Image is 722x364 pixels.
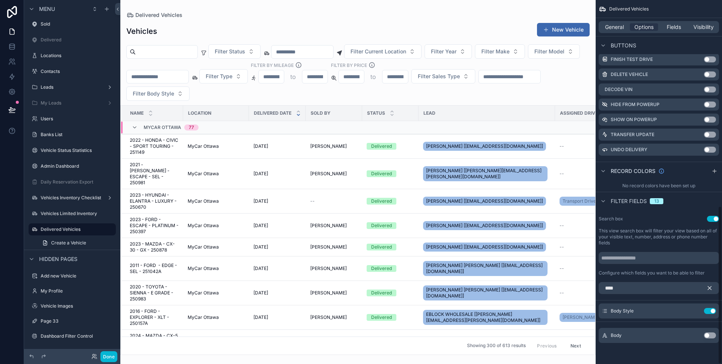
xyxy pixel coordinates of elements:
[41,116,114,122] label: Users
[130,110,144,116] span: Name
[596,180,722,192] div: No record colors have been set up
[565,340,586,352] button: Next
[634,23,654,31] span: Options
[693,23,714,31] span: Visibility
[611,167,655,175] span: Record colors
[29,65,116,77] a: Contacts
[29,192,116,204] a: Vehicles Inventory Checklist
[29,160,116,172] a: Admin Dashboard
[605,86,633,93] label: Decode VIN
[599,270,705,276] label: Configure which fields you want to be able to filter
[41,179,114,185] label: Daily Reservation Export
[41,303,114,309] label: Vehicle Images
[29,176,116,188] a: Daily Reservation Export
[39,5,55,13] span: Menu
[611,117,657,123] label: Show on PowerUp
[560,110,604,116] span: Assigned Drivers
[599,216,623,222] label: Search box
[29,129,116,141] a: Banks List
[29,144,116,156] a: Vehicle Status Statistics
[41,84,104,90] label: Leads
[611,102,660,108] label: Hide from PowerUp
[29,34,116,46] a: Delivered
[41,21,114,27] label: Sold
[100,351,117,362] button: Done
[605,23,624,31] span: General
[38,237,116,249] a: Create a Vehicle
[29,330,116,342] a: Dashboard Filter Control
[41,211,114,217] label: Vehicles Limited Inventory
[41,132,114,138] label: Banks List
[41,163,114,169] label: Admin Dashboard
[29,97,116,109] a: My Leads
[41,288,114,294] label: My Profile
[29,300,116,312] a: Vehicle Images
[41,37,114,43] label: Delivered
[611,132,654,138] label: Transfer update
[29,223,116,235] a: Delivered Vehicles
[423,110,435,116] span: Lead
[654,198,659,204] div: 13
[29,113,116,125] a: Users
[611,197,647,205] span: Filter fields
[367,110,385,116] span: Status
[41,333,114,339] label: Dashboard Filter Control
[189,124,194,130] div: 77
[41,195,104,201] label: Vehicles Inventory Checklist
[311,110,331,116] span: Sold By
[51,240,86,246] span: Create a Vehicle
[611,71,648,77] label: Delete Vehicle
[29,81,116,93] a: Leads
[467,343,526,349] span: Showing 300 of 613 results
[188,110,211,116] span: Location
[29,50,116,62] a: Locations
[609,6,649,12] span: Delivered Vehicles
[611,56,653,62] label: Finish Test Drive
[611,332,622,338] span: Body
[29,208,116,220] a: Vehicles Limited Inventory
[41,273,114,279] label: Add new Vehicle
[611,147,647,153] label: Undo Delivery
[41,68,114,74] label: Contacts
[611,42,636,49] span: Buttons
[667,23,681,31] span: Fields
[29,18,116,30] a: Sold
[611,308,634,314] span: Body Style
[29,285,116,297] a: My Profile
[254,110,291,116] span: Delivered Date
[41,318,114,324] label: Page 33
[41,100,104,106] label: My Leads
[144,124,181,130] span: MyCar Ottawa
[41,53,114,59] label: Locations
[41,226,111,232] label: Delivered Vehicles
[599,228,719,246] label: This view search box will filter your view based on all of your visible text, number, address or ...
[41,147,114,153] label: Vehicle Status Statistics
[29,315,116,327] a: Page 33
[39,255,77,263] span: Hidden pages
[29,270,116,282] a: Add new Vehicle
